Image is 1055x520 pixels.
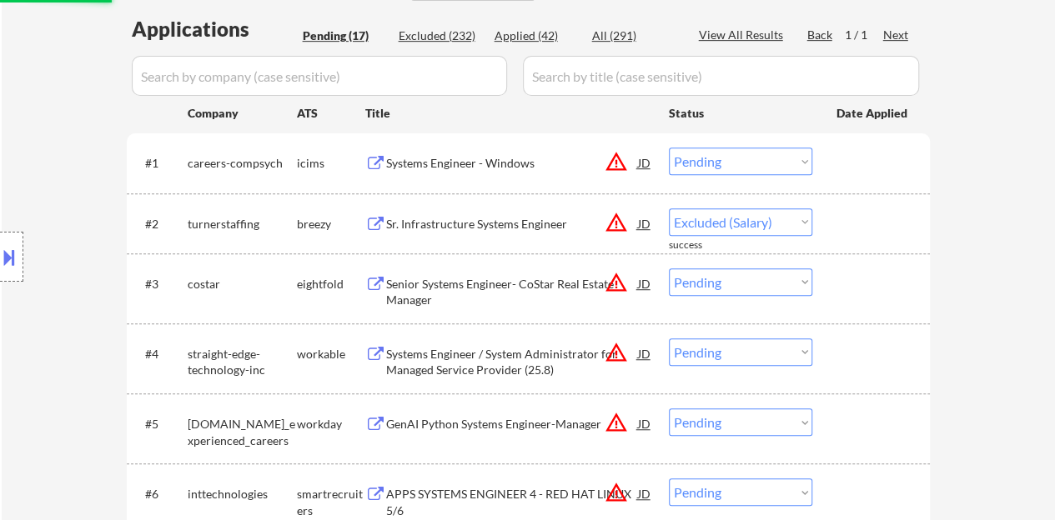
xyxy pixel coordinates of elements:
input: Search by title (case sensitive) [523,56,919,96]
div: JD [636,338,653,368]
div: APPS SYSTEMS ENGINEER 4 - RED HAT LINUX 5/6 [386,486,638,518]
div: Pending (17) [303,27,386,44]
div: icims [297,155,365,172]
div: #6 [145,486,174,502]
button: warning_amber [605,150,628,173]
div: Systems Engineer - Windows [386,155,638,172]
div: Applications [132,19,297,39]
div: Next [883,27,910,43]
div: Sr. Infrastructure Systems Engineer [386,216,638,232]
div: success [669,238,736,252]
div: JD [636,208,653,238]
div: breezy [297,216,365,232]
div: Status [669,97,812,127]
div: JD [636,408,653,438]
div: Applied (42) [495,27,578,44]
div: JD [636,147,653,177]
div: #5 [145,416,174,432]
div: workable [297,346,365,362]
button: warning_amber [605,271,628,294]
div: workday [297,416,365,432]
div: ATS [297,105,365,122]
div: View All Results [699,27,788,43]
div: JD [636,478,653,508]
div: eightfold [297,276,365,292]
div: [DOMAIN_NAME]_experienced_careers [188,416,297,448]
div: Date Applied [836,105,910,122]
div: smartrecruiters [297,486,365,518]
div: All (291) [592,27,676,44]
div: inttechnologies [188,486,297,502]
div: Excluded (232) [399,27,482,44]
div: Systems Engineer / System Administrator for Managed Service Provider (25.8) [386,346,638,378]
button: warning_amber [605,341,628,364]
button: warning_amber [605,211,628,234]
button: warning_amber [605,411,628,434]
div: 1 / 1 [845,27,883,43]
div: Title [365,105,653,122]
button: warning_amber [605,481,628,504]
div: Senior Systems Engineer- CoStar Real Estate Manager [386,276,638,308]
div: JD [636,268,653,298]
div: GenAI Python Systems Engineer-Manager [386,416,638,432]
input: Search by company (case sensitive) [132,56,507,96]
div: Back [807,27,834,43]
